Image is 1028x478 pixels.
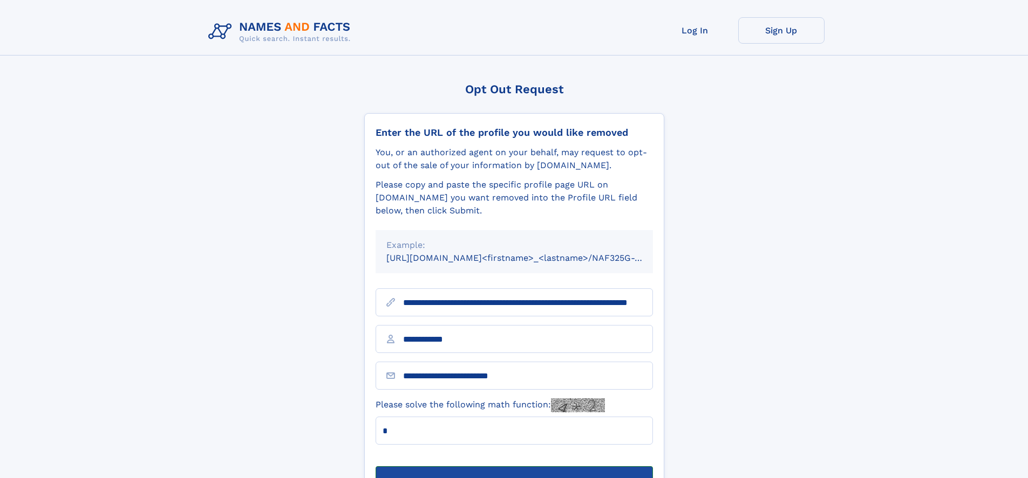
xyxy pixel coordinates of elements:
small: [URL][DOMAIN_NAME]<firstname>_<lastname>/NAF325G-xxxxxxxx [386,253,673,263]
img: Logo Names and Facts [204,17,359,46]
a: Log In [652,17,738,44]
div: Example: [386,239,642,252]
label: Please solve the following math function: [376,398,605,412]
div: Enter the URL of the profile you would like removed [376,127,653,138]
a: Sign Up [738,17,825,44]
div: Opt Out Request [364,82,664,96]
div: You, or an authorized agent on your behalf, may request to opt-out of the sale of your informatio... [376,146,653,172]
div: Please copy and paste the specific profile page URL on [DOMAIN_NAME] you want removed into the Pr... [376,178,653,217]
